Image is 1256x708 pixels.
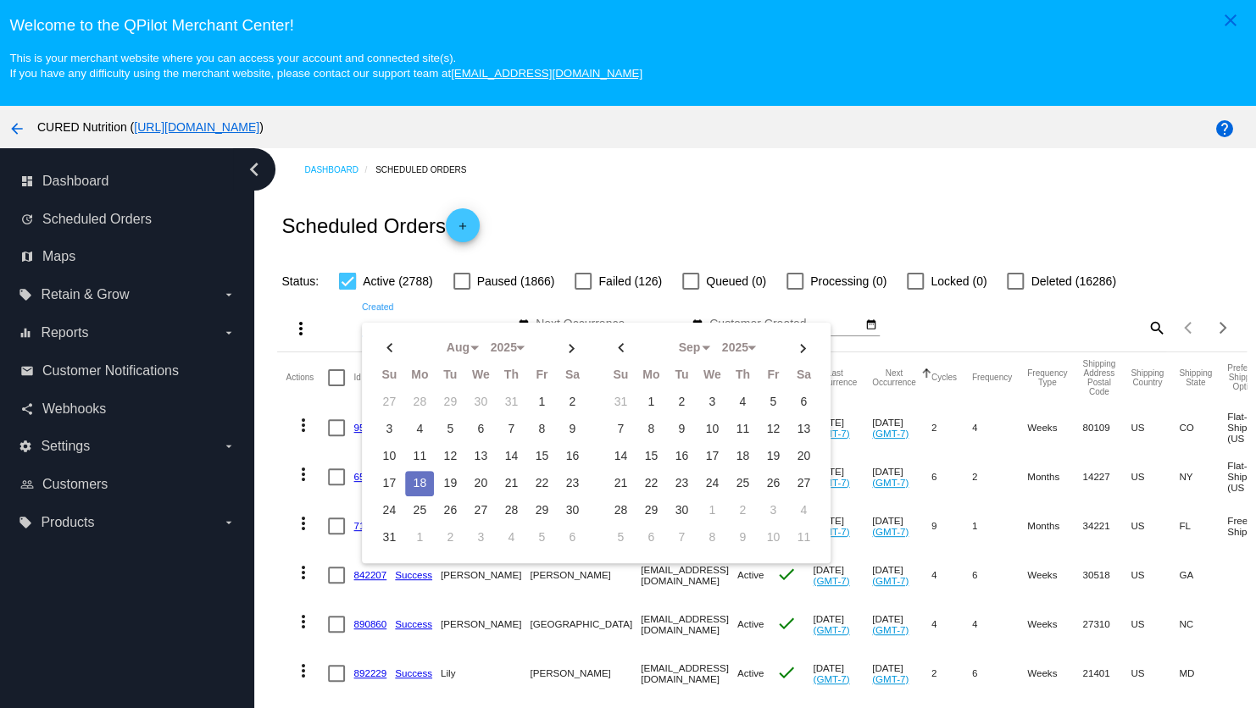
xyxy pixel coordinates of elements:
a: (GMT-7) [872,477,909,488]
mat-cell: 14227 [1082,452,1131,501]
span: Active [737,618,764,629]
mat-cell: [PERSON_NAME] [530,649,641,698]
mat-cell: [DATE] [872,452,931,501]
mat-icon: check [776,662,797,683]
mat-cell: 9 [931,501,972,550]
button: Next page [1206,311,1240,345]
mat-cell: [DATE] [872,600,931,649]
span: Paused (1866) [477,271,555,291]
i: dashboard [20,174,34,188]
mat-cell: 2 [931,403,972,452]
mat-cell: CO [1179,403,1227,452]
mat-cell: Lily [441,649,530,698]
span: Retain & Grow [41,287,129,302]
mat-cell: Weeks [1027,600,1082,649]
mat-cell: US [1131,649,1179,698]
mat-cell: 21401 [1082,649,1131,698]
a: (GMT-7) [872,428,909,439]
a: (GMT-7) [813,428,849,439]
mat-icon: more_vert [292,661,313,681]
mat-cell: [DATE] [813,452,872,501]
mat-cell: US [1131,403,1179,452]
a: (GMT-7) [813,624,849,635]
span: Scheduled Orders [42,212,152,227]
a: email Customer Notifications [20,357,236,384]
mat-cell: 80109 [1082,403,1131,452]
mat-cell: 6 [972,649,1027,698]
mat-cell: Months [1027,452,1082,501]
a: people_outline Customers [20,471,236,498]
mat-cell: [DATE] [872,403,931,452]
button: Change sorting for ShippingCountry [1131,368,1164,387]
mat-cell: [DATE] [872,550,931,600]
span: Deleted (16286) [1031,271,1115,291]
button: Change sorting for FrequencyType [1027,368,1067,387]
mat-icon: more_vert [292,562,313,583]
mat-icon: more_vert [292,513,313,534]
button: Change sorting for Cycles [931,373,957,383]
mat-icon: more_vert [292,464,313,484]
mat-cell: [DATE] [813,403,872,452]
a: share Webhooks [20,395,236,423]
i: arrow_drop_down [222,288,236,301]
mat-icon: close [1220,10,1241,30]
span: Products [41,515,94,530]
a: Success [395,618,432,629]
span: Active [737,667,764,678]
a: update Scheduled Orders [20,206,236,233]
mat-cell: 4 [931,550,972,600]
a: (GMT-7) [813,575,849,586]
a: Dashboard [304,157,375,183]
span: Active [737,569,764,580]
a: [EMAIL_ADDRESS][DOMAIN_NAME] [451,67,642,80]
span: Settings [41,439,90,454]
i: chevron_left [241,156,268,183]
a: [URL][DOMAIN_NAME] [134,120,259,134]
input: Next Occurrence [536,318,688,331]
mat-cell: [DATE] [872,649,931,698]
mat-cell: 4 [972,600,1027,649]
mat-cell: [EMAIL_ADDRESS][DOMAIN_NAME] [641,550,737,600]
a: (GMT-7) [813,526,849,537]
mat-cell: [DATE] [813,501,872,550]
a: (GMT-7) [813,673,849,684]
i: people_outline [20,478,34,491]
mat-icon: search [1146,314,1166,340]
span: Customer Notifications [42,363,179,379]
mat-icon: check [776,613,797,633]
button: Previous page [1172,311,1206,345]
mat-cell: 2 [972,452,1027,501]
mat-cell: [PERSON_NAME] [441,600,530,649]
button: Change sorting for ShippingPostcode [1082,359,1115,396]
span: CURED Nutrition ( ) [37,120,264,134]
mat-cell: 30518 [1082,550,1131,600]
a: Scheduled Orders [375,157,481,183]
mat-icon: date_range [518,318,530,332]
a: 890860 [353,618,386,629]
i: share [20,402,34,416]
mat-cell: [PERSON_NAME] [530,550,641,600]
span: Processing (0) [810,271,886,291]
div: Aug [436,341,479,355]
span: Active (2788) [363,271,432,291]
button: Change sorting for NextOccurrenceUtc [872,368,916,387]
mat-icon: check [776,564,797,584]
i: arrow_drop_down [222,326,236,340]
button: Change sorting for Id [353,373,360,383]
mat-icon: more_vert [292,415,313,435]
i: settings [19,440,32,453]
i: email [20,364,34,378]
a: (GMT-7) [872,526,909,537]
mat-cell: Weeks [1027,403,1082,452]
button: Change sorting for LastOccurrenceUtc [813,368,857,387]
small: This is your merchant website where you can access your account and connected site(s). If you hav... [9,52,642,80]
span: Maps [42,249,75,264]
mat-cell: [EMAIL_ADDRESS][DOMAIN_NAME] [641,600,737,649]
span: Queued (0) [706,271,766,291]
h3: Welcome to the QPilot Merchant Center! [9,16,1246,35]
a: 956261 [353,422,386,433]
mat-cell: Weeks [1027,649,1082,698]
a: 718351 [353,520,386,531]
mat-cell: 4 [972,403,1027,452]
a: 657953 [353,471,386,482]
